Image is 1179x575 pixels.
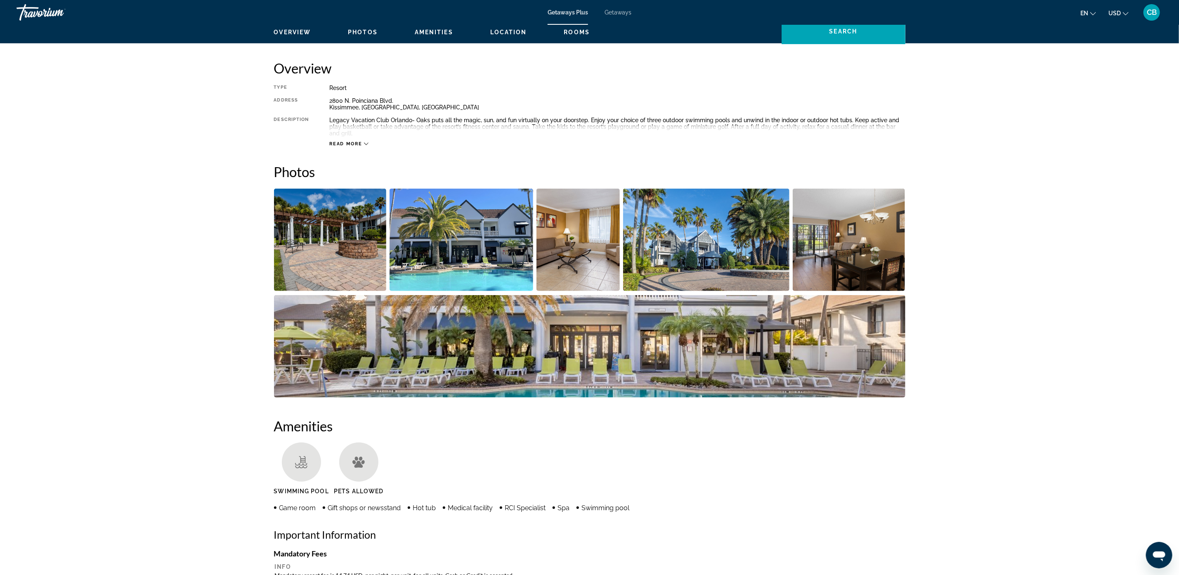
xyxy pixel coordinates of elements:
span: Gift shops or newsstand [328,504,401,512]
button: Open full-screen image slider [623,188,789,291]
div: Description [274,117,309,137]
th: Info [275,563,905,570]
span: Hot tub [413,504,436,512]
div: Address [274,97,309,111]
span: Photos [348,29,378,35]
button: Overview [274,28,311,36]
span: RCI Specialist [505,504,546,512]
div: Resort [330,85,905,91]
button: Read more [330,141,369,147]
button: Open full-screen image slider [793,188,905,291]
button: Rooms [564,28,590,36]
span: Read more [330,141,362,147]
div: Legacy Vacation Club Orlando- Oaks puts all the magic, sun, and fun virtually on your doorstep. E... [330,117,905,137]
h2: Amenities [274,418,905,434]
span: Game room [279,504,316,512]
button: Open full-screen image slider [274,295,905,398]
button: Search [782,19,905,44]
span: Overview [274,29,311,35]
button: Open full-screen image slider [536,188,620,291]
button: Change currency [1108,7,1129,19]
button: Open full-screen image slider [390,188,533,291]
button: Open full-screen image slider [274,188,387,291]
h2: Overview [274,60,905,76]
button: Change language [1080,7,1096,19]
span: CB [1147,8,1157,17]
a: Getaways [605,9,631,16]
span: Location [490,29,527,35]
button: Photos [348,28,378,36]
span: USD [1108,10,1121,17]
span: Pets Allowed [334,488,383,495]
span: Amenities [415,29,453,35]
span: Search [829,28,858,35]
h2: Photos [274,163,905,180]
a: Getaways Plus [548,9,588,16]
span: Medical facility [448,504,493,512]
span: Swimming Pool [274,488,329,495]
span: Rooms [564,29,590,35]
a: Travorium [17,2,99,23]
div: Type [274,85,309,91]
span: Swimming pool [582,504,630,512]
button: User Menu [1141,4,1162,21]
button: Location [490,28,527,36]
span: Spa [558,504,570,512]
span: en [1080,10,1088,17]
iframe: Button to launch messaging window [1146,542,1172,568]
div: 2800 N. Poinciana Blvd. Kissimmee, [GEOGRAPHIC_DATA], [GEOGRAPHIC_DATA] [330,97,905,111]
h4: Mandatory Fees [274,549,905,558]
button: Amenities [415,28,453,36]
h2: Important Information [274,528,905,541]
